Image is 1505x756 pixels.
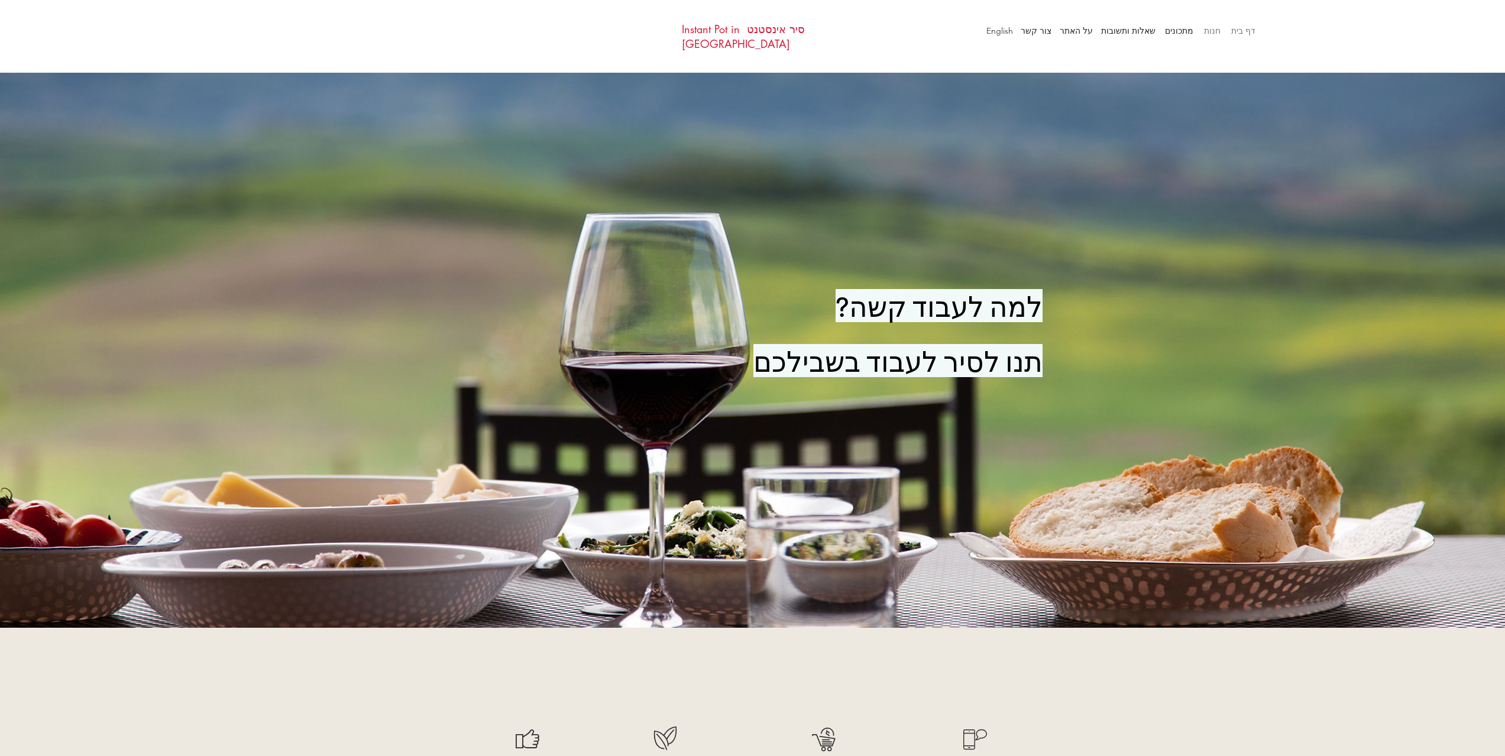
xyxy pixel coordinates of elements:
a: חנות [1199,22,1226,40]
span: למה לעבוד קשה? [836,289,1043,322]
nav: אתר [954,22,1261,40]
p: מתכונים [1159,22,1199,40]
p: על האתר [1054,22,1099,40]
a: סיר אינסטנט Instant Pot in [GEOGRAPHIC_DATA] [682,22,805,51]
p: שאלות ותשובות [1095,22,1161,40]
p: צור קשר [1015,22,1057,40]
a: English [980,22,1019,40]
a: שאלות ותשובות [1099,22,1161,40]
p: חנות [1198,22,1226,40]
p: דף בית [1225,22,1261,40]
a: על האתר [1057,22,1099,40]
a: דף בית [1226,22,1261,40]
span: תנו לסיר לעבוד בשבילכם [753,344,1043,377]
a: צור קשר [1019,22,1057,40]
a: מתכונים [1161,22,1199,40]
